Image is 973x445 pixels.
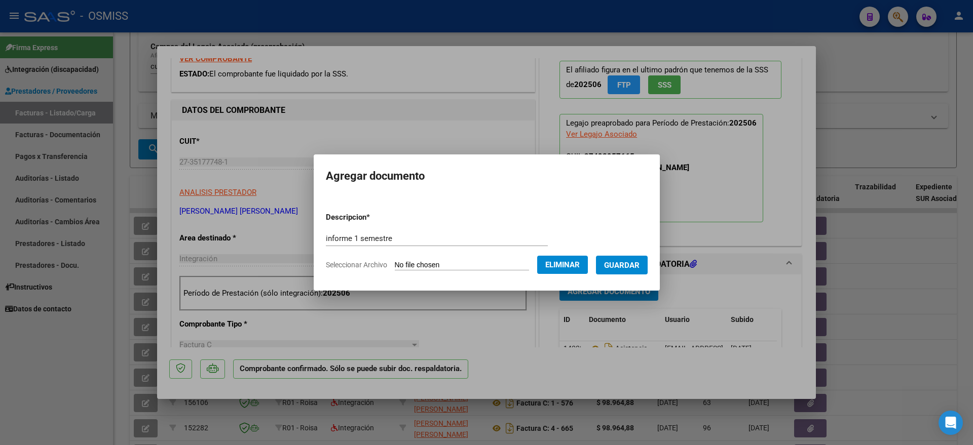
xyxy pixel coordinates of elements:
span: Seleccionar Archivo [326,261,387,269]
span: Eliminar [545,260,580,269]
h2: Agregar documento [326,167,648,186]
div: Open Intercom Messenger [939,411,963,435]
button: Guardar [596,256,648,274]
p: Descripcion [326,212,423,223]
span: Guardar [604,261,640,270]
button: Eliminar [537,256,588,274]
